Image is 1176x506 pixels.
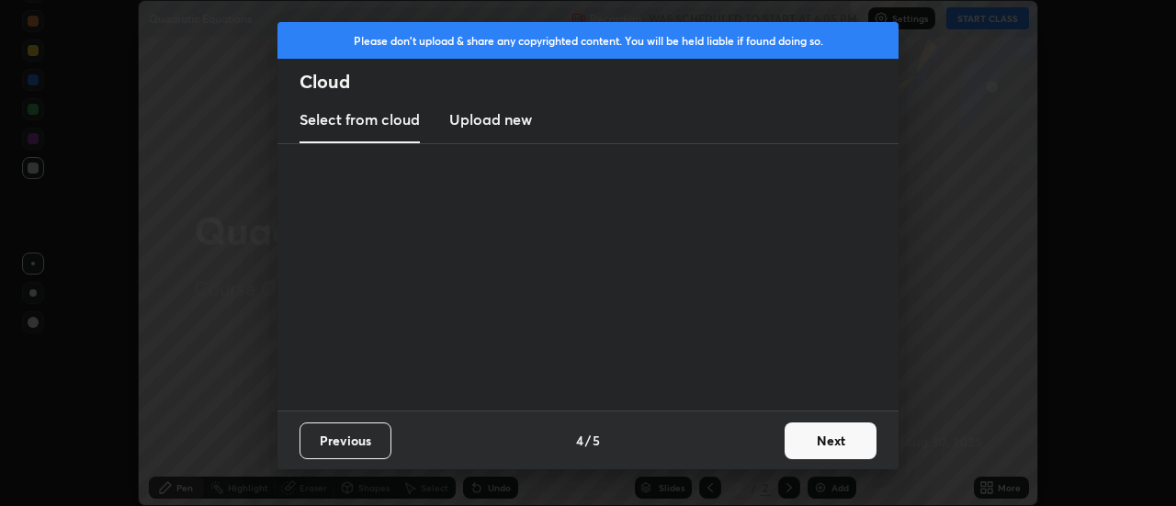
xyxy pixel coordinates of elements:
h2: Cloud [300,70,899,94]
button: Next [785,422,876,459]
h3: Select from cloud [300,108,420,130]
h3: Upload new [449,108,532,130]
h4: / [585,431,591,450]
div: Please don't upload & share any copyrighted content. You will be held liable if found doing so. [277,22,899,59]
h4: 4 [576,431,583,450]
h4: 5 [593,431,600,450]
button: Previous [300,422,391,459]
